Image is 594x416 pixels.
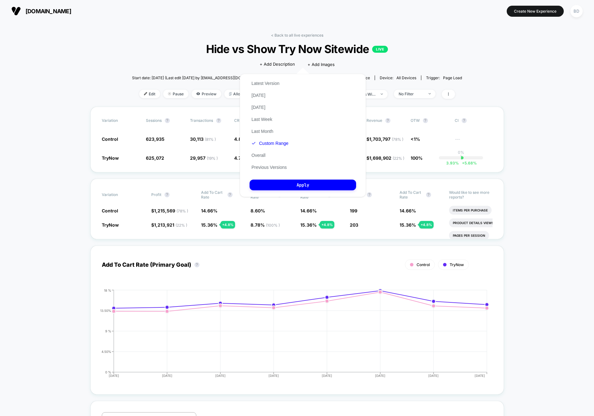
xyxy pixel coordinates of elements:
tspan: [DATE] [215,374,225,377]
span: 15.36 % [400,222,416,228]
span: 1,215,569 [154,208,188,213]
tspan: 13.50% [100,308,111,312]
img: end [381,93,383,95]
tspan: [DATE] [375,374,385,377]
span: Control [102,208,118,213]
span: TryNow [450,262,464,267]
span: Hide vs Show Try Now Sitewide [148,42,446,56]
button: Overall [250,152,267,158]
tspan: [DATE] [322,374,332,377]
p: 0% [458,150,464,155]
span: all devices [396,75,416,80]
tspan: [DATE] [268,374,279,377]
span: Control [102,136,118,142]
span: + Add Description [260,61,295,68]
button: [DATE] [250,104,267,110]
span: ( 78 % ) [176,209,188,213]
span: ( 22 % ) [176,223,187,228]
span: 203 [350,222,358,228]
tspan: 4.50% [101,349,111,353]
span: Allocation: multi [224,90,266,98]
span: Revenue [366,118,382,123]
button: BD [568,5,585,18]
button: ? [385,118,390,123]
div: BD [570,5,583,17]
li: Product Details Views Rate [449,218,507,227]
span: Start date: [DATE] (Last edit [DATE] by [EMAIL_ADDRESS][DOMAIN_NAME]) [132,75,266,80]
img: end [429,93,431,94]
span: + Add Images [308,62,335,67]
button: ? [164,192,170,197]
span: Pause [163,90,188,98]
span: 8.60 % [251,208,265,213]
span: 8.78 % [251,222,280,228]
a: < Back to all live experiences [271,33,323,38]
span: 30,113 [190,136,216,142]
div: + 4.8 % [419,221,434,229]
span: 15.36 % [201,222,217,228]
span: Control [417,262,430,267]
span: Add To Cart Rate [400,190,423,199]
li: Pages Per Session [449,231,489,240]
button: ? [462,118,467,123]
img: end [168,92,171,95]
button: ? [216,118,221,123]
span: Edit [139,90,160,98]
span: --- [455,137,493,142]
tspan: [DATE] [428,374,439,377]
p: LIVE [372,46,388,53]
button: ? [228,192,233,197]
span: Page Load [443,75,462,80]
img: edit [144,92,147,95]
span: 1,213,921 [154,222,187,228]
button: Apply [250,180,356,190]
span: 15.36 % [300,222,317,228]
span: Transactions [190,118,213,123]
span: Add To Cart Rate [201,190,224,199]
li: Items Per Purchase [449,206,492,215]
span: $ [366,155,404,161]
span: 5.68 % [459,161,477,165]
span: 625,072 [146,155,164,161]
span: 14.66 % [300,208,317,213]
span: 199 [350,208,357,213]
span: 1,698,902 [369,155,404,161]
span: Preview [192,90,221,98]
span: 29,957 [190,155,218,161]
div: + 4.8 % [221,221,235,229]
tspan: 9 % [105,329,111,333]
button: Latest Version [250,80,281,86]
span: <1% [411,136,420,142]
span: Sessions [146,118,162,123]
p: Would like to see more reports? [449,190,493,199]
span: [DOMAIN_NAME] [26,8,71,15]
div: ADD_TO_CART_RATE [95,288,486,383]
tspan: 0 % [105,370,111,374]
img: Visually logo [11,6,21,16]
span: Variation [102,190,136,199]
button: Previous Versions [250,164,289,170]
button: ? [165,118,170,123]
tspan: [DATE] [108,374,119,377]
button: [DATE] [250,92,267,98]
button: [DOMAIN_NAME] [9,6,73,16]
span: 100% [411,155,423,161]
button: ? [423,118,428,123]
span: + [462,161,464,165]
span: $ [151,222,187,228]
span: Variation [102,118,136,123]
span: ( 19 % ) [207,156,218,161]
span: TryNow [102,222,119,228]
span: $ [366,136,403,142]
tspan: 18 % [104,288,111,292]
span: OTW [411,118,445,123]
span: 14.66 % [201,208,217,213]
span: ( 78 % ) [392,137,403,142]
tspan: [DATE] [475,374,485,377]
span: $ [151,208,188,213]
button: Create New Experience [507,6,564,17]
span: 623,935 [146,136,164,142]
span: ( 22 % ) [393,156,404,161]
span: Device: [375,75,421,80]
span: TryNow [102,155,119,161]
